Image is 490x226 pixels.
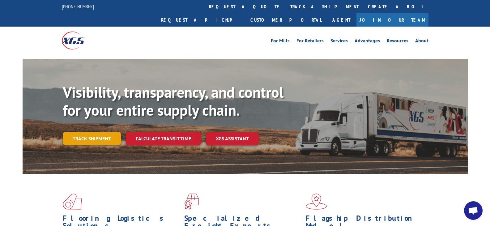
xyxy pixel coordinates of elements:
a: For Mills [271,38,290,45]
a: About [415,38,428,45]
img: xgs-icon-flagship-distribution-model-red [306,194,327,210]
div: Open chat [464,201,483,220]
a: Request a pickup [156,13,246,27]
a: Customer Portal [246,13,326,27]
a: Advantages [355,38,380,45]
a: Services [330,38,348,45]
a: Resources [387,38,408,45]
a: Agent [326,13,356,27]
img: xgs-icon-focused-on-flooring-red [184,194,199,210]
b: Visibility, transparency, and control for your entire supply chain. [63,83,283,120]
a: Track shipment [63,132,121,145]
img: xgs-icon-total-supply-chain-intelligence-red [63,194,82,210]
a: [PHONE_NUMBER] [62,3,94,10]
a: For Retailers [296,38,324,45]
a: Calculate transit time [126,132,201,145]
a: Join Our Team [356,13,428,27]
a: XGS ASSISTANT [206,132,259,145]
